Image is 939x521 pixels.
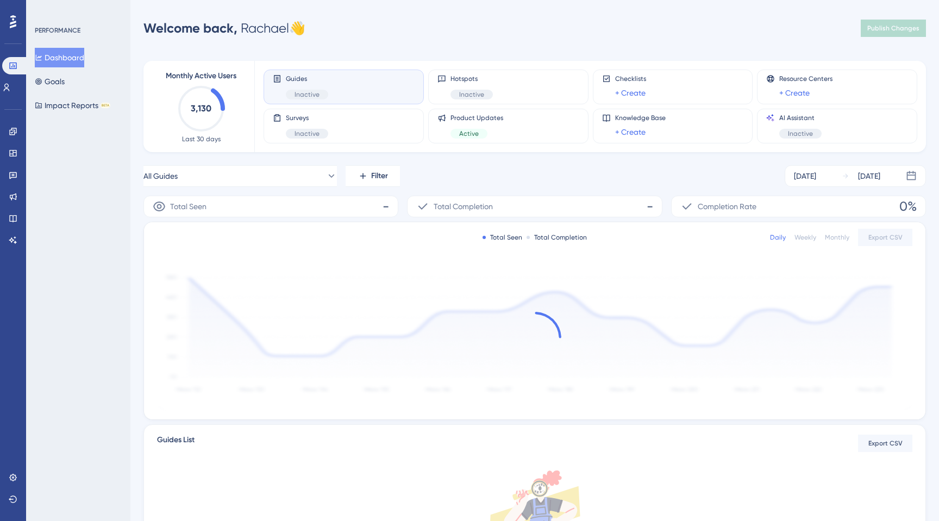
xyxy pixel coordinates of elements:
button: Export CSV [858,229,912,246]
button: Export CSV [858,435,912,452]
span: Last 30 days [182,135,221,143]
span: Total Completion [434,200,493,213]
button: Dashboard [35,48,84,67]
span: Filter [371,170,388,183]
div: Total Seen [483,233,522,242]
span: AI Assistant [779,114,822,122]
button: Filter [346,165,400,187]
span: Product Updates [450,114,503,122]
button: Goals [35,72,65,91]
div: [DATE] [858,170,880,183]
div: Total Completion [527,233,587,242]
span: Guides [286,74,328,83]
span: Publish Changes [867,24,919,33]
span: Export CSV [868,233,903,242]
div: [DATE] [794,170,816,183]
span: Export CSV [868,439,903,448]
div: Rachael 👋 [143,20,305,37]
span: Hotspots [450,74,493,83]
span: - [647,198,653,215]
span: Inactive [295,129,320,138]
span: Completion Rate [698,200,756,213]
span: Active [459,129,479,138]
a: + Create [615,125,646,139]
span: Checklists [615,74,646,83]
button: All Guides [143,165,337,187]
span: Monthly Active Users [166,70,236,83]
div: Daily [770,233,786,242]
span: Inactive [788,129,813,138]
span: Surveys [286,114,328,122]
a: + Create [615,86,646,99]
a: + Create [779,86,810,99]
span: All Guides [143,170,178,183]
span: 0% [899,198,917,215]
span: Inactive [295,90,320,99]
div: PERFORMANCE [35,26,80,35]
div: BETA [101,103,110,108]
text: 3,130 [191,103,211,114]
span: Total Seen [170,200,206,213]
div: Weekly [794,233,816,242]
span: Knowledge Base [615,114,666,122]
span: Inactive [459,90,484,99]
span: Resource Centers [779,74,832,83]
span: - [383,198,389,215]
button: Impact ReportsBETA [35,96,110,115]
button: Publish Changes [861,20,926,37]
div: Monthly [825,233,849,242]
span: Welcome back, [143,20,237,36]
span: Guides List [157,434,195,453]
